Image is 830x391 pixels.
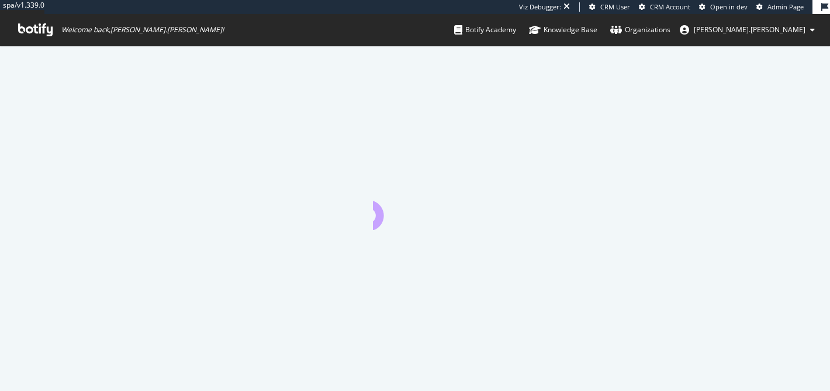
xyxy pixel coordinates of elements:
[767,2,804,11] span: Admin Page
[600,2,630,11] span: CRM User
[670,20,824,39] button: [PERSON_NAME].[PERSON_NAME]
[694,25,805,35] span: charles.lemaire
[454,24,516,36] div: Botify Academy
[519,2,561,12] div: Viz Debugger:
[529,14,597,46] a: Knowledge Base
[589,2,630,12] a: CRM User
[610,14,670,46] a: Organizations
[454,14,516,46] a: Botify Academy
[710,2,748,11] span: Open in dev
[650,2,690,11] span: CRM Account
[373,188,457,230] div: animation
[699,2,748,12] a: Open in dev
[756,2,804,12] a: Admin Page
[529,24,597,36] div: Knowledge Base
[639,2,690,12] a: CRM Account
[61,25,224,35] span: Welcome back, [PERSON_NAME].[PERSON_NAME] !
[610,24,670,36] div: Organizations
